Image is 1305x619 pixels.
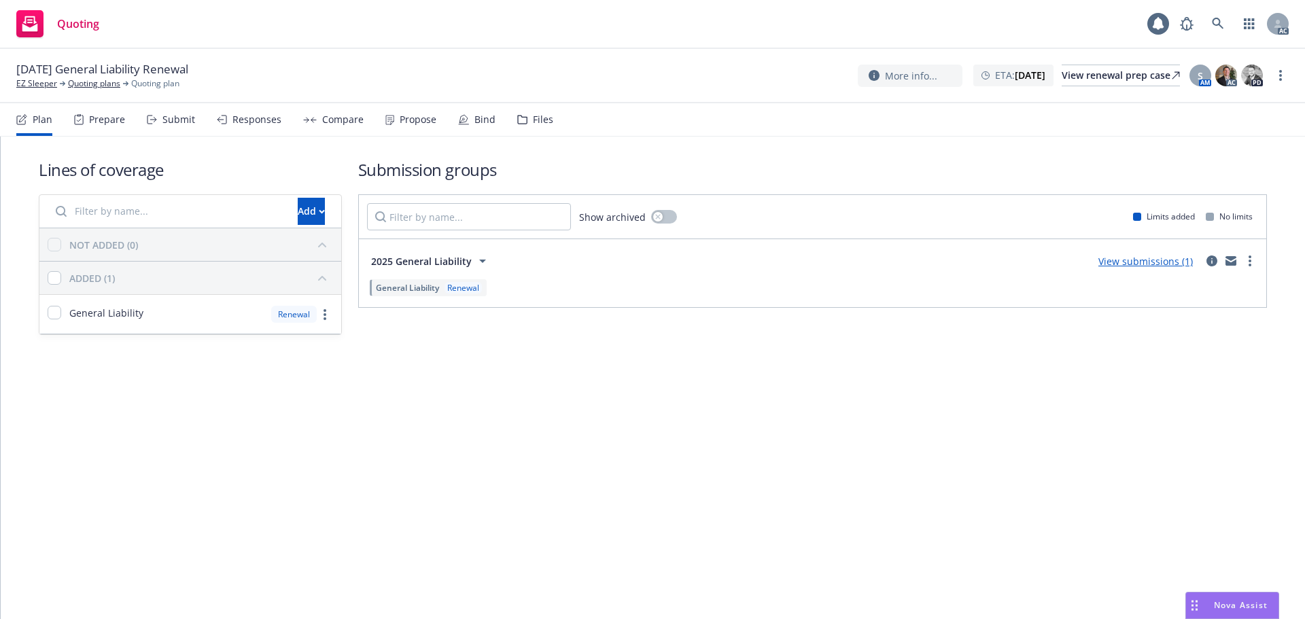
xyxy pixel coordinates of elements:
span: 2025 General Liability [371,254,472,268]
input: Filter by name... [48,198,290,225]
a: Search [1204,10,1232,37]
a: View submissions (1) [1098,255,1193,268]
button: More info... [858,65,962,87]
button: 2025 General Liability [367,247,495,275]
div: Prepare [89,114,125,125]
a: more [1242,253,1258,269]
div: No limits [1206,211,1253,222]
a: Report a Bug [1173,10,1200,37]
div: Bind [474,114,495,125]
button: NOT ADDED (0) [69,234,333,255]
a: more [317,306,333,323]
span: Show archived [579,210,646,224]
a: more [1272,67,1289,84]
div: Files [533,114,553,125]
div: Limits added [1133,211,1195,222]
button: Add [298,198,325,225]
span: S [1198,69,1203,83]
span: ETA : [995,68,1045,82]
a: EZ Sleeper [16,77,57,90]
div: Propose [400,114,436,125]
div: Submit [162,114,195,125]
img: photo [1241,65,1263,86]
a: Switch app [1236,10,1263,37]
a: circleInformation [1204,253,1220,269]
span: Quoting plan [131,77,179,90]
div: Add [298,198,325,224]
div: NOT ADDED (0) [69,238,138,252]
h1: Lines of coverage [39,158,342,181]
a: mail [1223,253,1239,269]
strong: [DATE] [1015,69,1045,82]
span: More info... [885,69,937,83]
span: General Liability [376,282,439,294]
div: Responses [232,114,281,125]
h1: Submission groups [358,158,1267,181]
div: Plan [33,114,52,125]
div: Drag to move [1186,593,1203,618]
a: View renewal prep case [1062,65,1180,86]
div: Renewal [445,282,482,294]
span: Quoting [57,18,99,29]
span: General Liability [69,306,143,320]
span: [DATE] General Liability Renewal [16,61,188,77]
div: ADDED (1) [69,271,115,285]
img: photo [1215,65,1237,86]
div: Renewal [271,306,317,323]
span: Nova Assist [1214,599,1268,611]
a: Quoting [11,5,105,43]
a: Quoting plans [68,77,120,90]
button: Nova Assist [1185,592,1279,619]
button: ADDED (1) [69,267,333,289]
input: Filter by name... [367,203,571,230]
div: Compare [322,114,364,125]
